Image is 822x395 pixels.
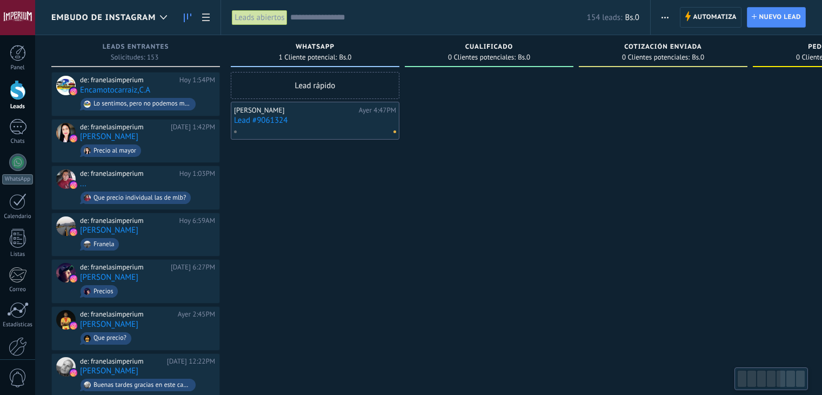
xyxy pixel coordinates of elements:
[747,7,806,28] a: Nuevo lead
[111,54,159,61] span: Solicitudes: 153
[2,286,34,293] div: Correo
[465,43,513,51] span: Cualificado
[624,43,702,51] span: Cotización enviada
[693,8,737,27] span: Automatiza
[2,213,34,220] div: Calendario
[167,357,215,366] div: [DATE] 12:22PM
[80,320,138,329] a: [PERSON_NAME]
[80,366,138,376] a: [PERSON_NAME]
[80,357,163,366] div: de: franelasimperium
[103,43,169,51] span: Leads Entrantes
[179,216,215,225] div: Hoy 6:59AM
[179,76,215,84] div: Hoy 1:54PM
[622,54,690,61] span: 0 Clientes potenciales:
[93,241,114,248] div: Franela
[171,263,215,272] div: [DATE] 6:27PM
[232,10,287,25] div: Leads abiertos
[93,194,186,202] div: Que precio individual las de mlb?
[339,54,351,61] span: Bs.0
[80,123,167,131] div: de: franelasimperium
[70,228,77,236] img: instagram.svg
[2,64,34,71] div: Panel
[296,43,335,51] span: WHATSAPP
[359,106,396,115] div: Ayer 4:47PM
[70,369,77,377] img: instagram.svg
[80,132,138,141] a: [PERSON_NAME]
[93,147,136,155] div: Precio al mayor
[80,179,86,188] a: ...
[410,43,568,52] div: Cualificado
[587,12,623,23] span: 154 leads:
[80,310,174,319] div: de: franelasimperium
[80,226,138,235] a: [PERSON_NAME]
[56,216,76,236] div: Flavio perez
[80,76,176,84] div: de: franelasimperium
[236,43,394,52] div: WHATSAPP
[448,54,516,61] span: 0 Clientes potenciales:
[2,174,33,185] div: WhatsApp
[692,54,704,61] span: Bs.0
[93,334,126,342] div: Que precio?
[2,251,34,258] div: Listas
[80,263,167,272] div: de: franelasimperium
[56,123,76,142] div: Luisanny Cova
[93,381,191,389] div: Buenas tardes gracias en este caso sería para emprender
[625,12,639,23] span: Bs.0
[2,138,34,145] div: Chats
[80,273,138,282] a: [PERSON_NAME]
[51,12,156,23] span: Embudo de Instagram
[584,43,742,52] div: Cotización enviada
[56,357,76,377] div: Andrés
[179,169,215,178] div: Hoy 1:03PM
[80,216,175,225] div: de: franelasimperium
[2,103,34,110] div: Leads
[93,100,191,108] div: Lo sentimos, pero no podemos mostrar este mensaje debido a las restricciones de Instagram. Estas ...
[70,322,77,330] img: instagram.svg
[234,116,396,125] a: Lead #9061324
[80,169,176,178] div: de: franelasimperium
[393,130,396,133] span: No hay nada asignado
[70,181,77,189] img: instagram.svg
[93,288,113,295] div: Precios
[518,54,530,61] span: Bs.0
[231,72,399,99] div: Lead rápido
[234,106,356,115] div: [PERSON_NAME]
[680,7,741,28] a: Automatiza
[56,310,76,330] div: Elijah Pacheco
[56,263,76,282] div: Yaitzi N Chirinos Reyes
[70,135,77,142] img: instagram.svg
[178,310,215,319] div: Ayer 2:45PM
[56,76,76,95] div: Encamotocarraiz,C.A
[759,8,801,27] span: Nuevo lead
[80,85,150,95] a: Encamotocarraiz,C.A
[70,275,77,282] img: instagram.svg
[70,88,77,95] img: instagram.svg
[279,54,337,61] span: 1 Cliente potencial:
[171,123,215,131] div: [DATE] 1:42PM
[2,321,34,328] div: Estadísticas
[57,43,215,52] div: Leads Entrantes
